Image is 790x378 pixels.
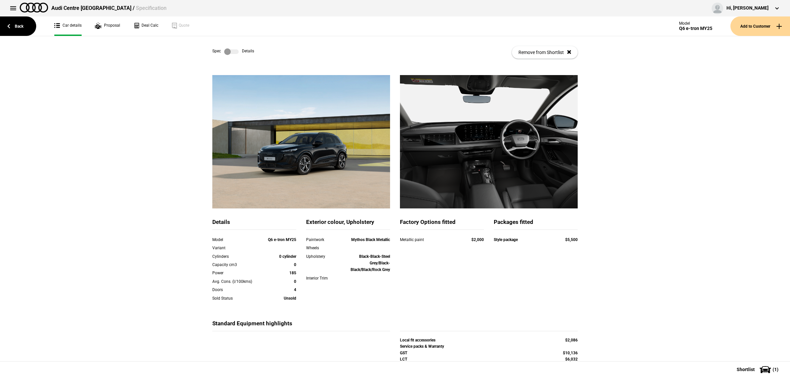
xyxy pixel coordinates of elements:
[133,16,158,36] a: Deal Calc
[306,275,340,282] div: Interior Trim
[212,236,263,243] div: Model
[679,26,712,31] div: Q6 e-tron MY25
[212,218,296,230] div: Details
[565,338,578,342] strong: $2,086
[400,338,435,342] strong: Local fit accessories
[54,16,82,36] a: Car details
[294,262,296,267] strong: 0
[212,245,263,251] div: Variant
[20,3,48,13] img: audi.png
[268,237,296,242] strong: Q6 e-tron MY25
[737,367,755,372] span: Shortlist
[727,361,790,378] button: Shortlist(1)
[726,5,769,12] div: Hi, [PERSON_NAME]
[565,237,578,242] strong: $5,500
[136,5,167,11] span: Specification
[212,278,263,285] div: Avg. Cons. (l/100kms)
[471,237,484,242] strong: $2,000
[306,236,340,243] div: Paintwork
[306,253,340,260] div: Upholstery
[306,245,340,251] div: Wheels
[730,16,790,36] button: Add to Customer
[351,237,390,242] strong: Mythos Black Metallic
[289,271,296,275] strong: 185
[773,367,778,372] span: ( 1 )
[212,261,263,268] div: Capacity cm3
[400,357,407,362] strong: LCT
[212,270,263,276] div: Power
[95,16,120,36] a: Proposal
[294,279,296,284] strong: 0
[279,254,296,259] strong: 0 cylinder
[512,46,578,59] button: Remove from Shortlist
[212,295,263,302] div: Sold Status
[400,218,484,230] div: Factory Options fitted
[400,351,407,355] strong: GST
[679,21,712,26] div: Model
[51,5,167,12] div: Audi Centre [GEOGRAPHIC_DATA] /
[351,254,390,272] strong: Black-Black-Steel Grey/Black-Black/Black/Rock Grey
[212,286,263,293] div: Doors
[294,287,296,292] strong: 4
[212,48,254,55] div: Spec Details
[565,357,578,362] strong: $6,032
[494,218,578,230] div: Packages fitted
[400,344,444,349] strong: Service packs & Warranty
[284,296,296,301] strong: Unsold
[494,237,518,242] strong: Style package
[563,351,578,355] strong: $10,136
[212,320,390,331] div: Standard Equipment highlights
[400,236,459,243] div: Metallic paint
[306,218,390,230] div: Exterior colour, Upholstery
[212,253,263,260] div: Cylinders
